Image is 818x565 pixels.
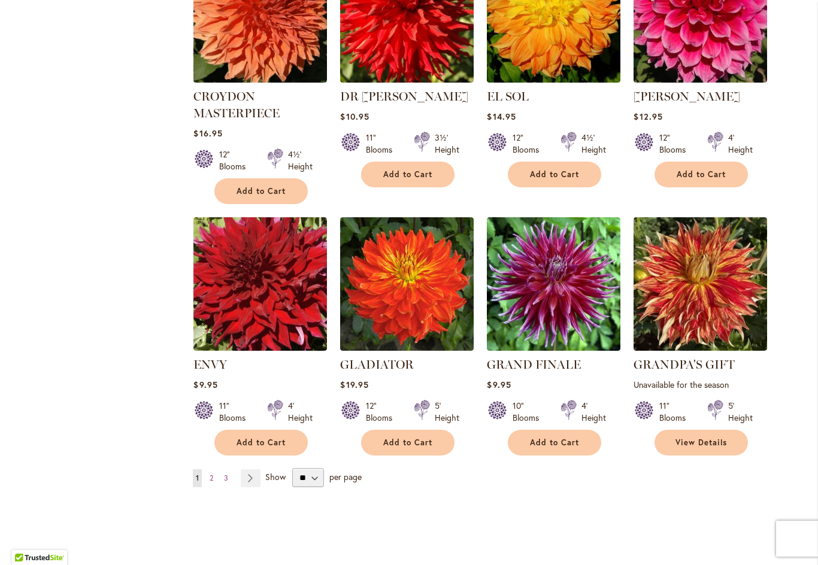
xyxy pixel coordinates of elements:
span: Add to Cart [237,438,286,448]
span: Show [265,471,286,482]
div: 10" Blooms [513,400,546,424]
span: $9.95 [193,379,217,390]
div: 4' Height [581,400,606,424]
a: CROYDON MASTERPIECE [193,74,327,85]
div: 11" Blooms [366,132,399,156]
div: 12" Blooms [659,132,693,156]
a: 2 [207,469,216,487]
a: EMORY PAUL [634,74,767,85]
span: View Details [675,438,727,448]
div: 12" Blooms [366,400,399,424]
button: Add to Cart [508,162,601,187]
p: Unavailable for the season [634,379,767,390]
a: EL SOL [487,74,620,85]
a: Gladiator [340,342,474,353]
a: 3 [221,469,231,487]
img: Grandpa's Gift [634,217,767,351]
span: Add to Cart [237,186,286,196]
span: $16.95 [193,127,222,139]
span: $14.95 [487,111,516,122]
span: 2 [210,473,213,482]
div: 4½' Height [581,132,606,156]
div: 11" Blooms [219,400,253,424]
button: Add to Cart [508,430,601,455]
span: Add to Cart [530,438,579,448]
span: Add to Cart [383,438,432,448]
span: Add to Cart [677,169,726,180]
a: CROYDON MASTERPIECE [193,89,280,120]
a: [PERSON_NAME] [634,89,740,104]
div: 5' Height [728,400,753,424]
span: 1 [196,473,199,482]
a: View Details [655,430,748,455]
a: Envy [193,342,327,353]
button: Add to Cart [361,430,455,455]
a: EL SOL [487,89,529,104]
img: Grand Finale [487,217,620,351]
span: $19.95 [340,379,368,390]
span: $10.95 [340,111,369,122]
div: 4' Height [288,400,313,424]
button: Add to Cart [214,430,308,455]
a: Grand Finale [487,342,620,353]
a: DR LES [340,74,474,85]
span: $12.95 [634,111,662,122]
div: 12" Blooms [513,132,546,156]
span: $9.95 [487,379,511,390]
span: 3 [224,473,228,482]
span: Add to Cart [530,169,579,180]
div: 4½' Height [288,148,313,172]
div: 11" Blooms [659,400,693,424]
div: 4' Height [728,132,753,156]
img: Gladiator [340,217,474,351]
button: Add to Cart [214,178,308,204]
a: GLADIATOR [340,357,414,372]
a: ENVY [193,357,227,372]
span: per page [329,471,362,482]
a: DR [PERSON_NAME] [340,89,468,104]
div: 12" Blooms [219,148,253,172]
div: 3½' Height [435,132,459,156]
iframe: Launch Accessibility Center [9,523,43,556]
a: Grandpa's Gift [634,342,767,353]
div: 5' Height [435,400,459,424]
img: Envy [193,217,327,351]
a: GRAND FINALE [487,357,581,372]
button: Add to Cart [361,162,455,187]
a: GRANDPA'S GIFT [634,357,735,372]
span: Add to Cart [383,169,432,180]
button: Add to Cart [655,162,748,187]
